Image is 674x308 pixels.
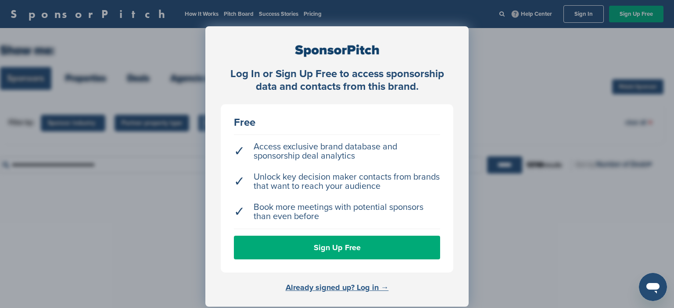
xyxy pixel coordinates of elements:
div: Log In or Sign Up Free to access sponsorship data and contacts from this brand. [221,68,453,93]
a: Already signed up? Log in → [286,283,389,292]
li: Book more meetings with potential sponsors than even before [234,198,440,226]
li: Access exclusive brand database and sponsorship deal analytics [234,138,440,165]
iframe: Button to launch messaging window [639,273,667,301]
span: ✓ [234,177,245,186]
span: ✓ [234,207,245,216]
span: ✓ [234,147,245,156]
a: Sign Up Free [234,236,440,259]
div: Free [234,117,440,128]
li: Unlock key decision maker contacts from brands that want to reach your audience [234,168,440,195]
